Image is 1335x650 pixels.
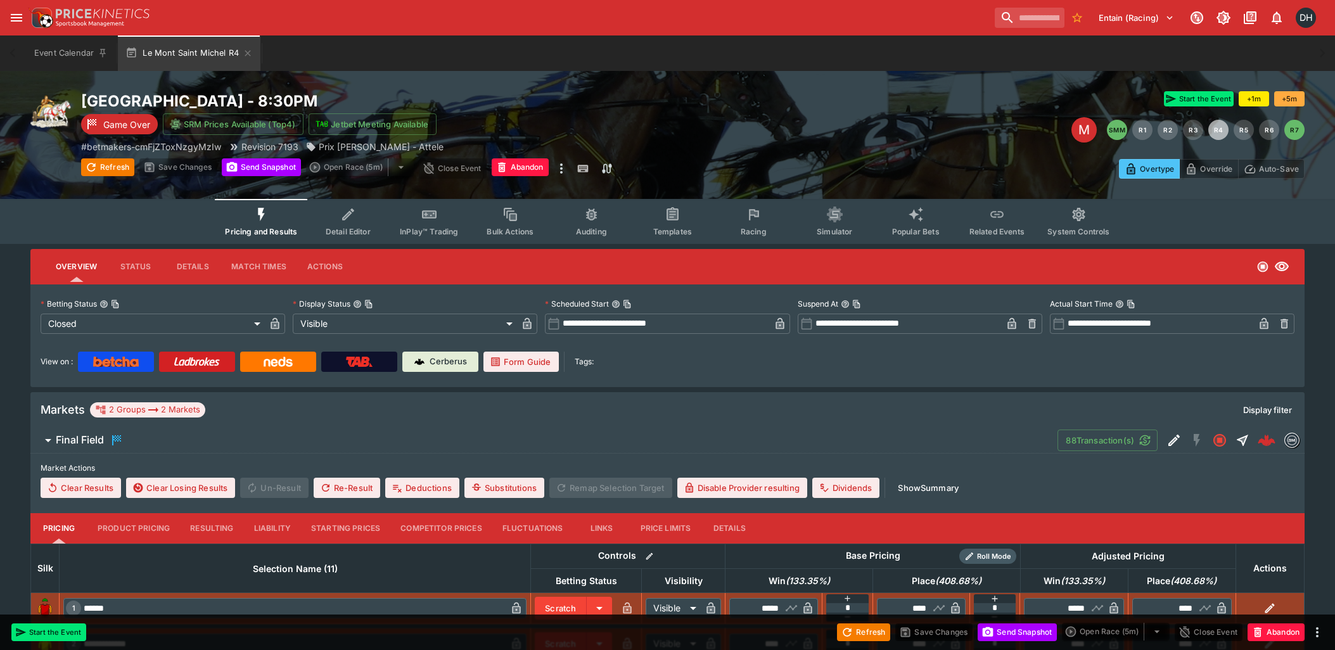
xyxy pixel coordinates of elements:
[611,300,620,309] button: Scheduled StartCopy To Clipboard
[545,298,609,309] p: Scheduled Start
[346,357,373,367] img: TabNZ
[430,355,467,368] p: Cerberus
[1020,544,1236,568] th: Adjusted Pricing
[1091,8,1182,28] button: Select Tenant
[573,513,630,544] button: Links
[402,352,478,372] a: Cerberus
[30,513,87,544] button: Pricing
[28,5,53,30] img: PriceKinetics Logo
[1050,298,1113,309] p: Actual Start Time
[1265,6,1288,29] button: Notifications
[1067,8,1087,28] button: No Bookmarks
[225,227,297,236] span: Pricing and Results
[264,357,292,367] img: Neds
[576,227,607,236] span: Auditing
[1239,6,1262,29] button: Documentation
[1285,433,1299,447] img: betmakers
[492,513,573,544] button: Fluctuations
[1236,400,1300,420] button: Display filter
[81,140,221,153] p: Copy To Clipboard
[492,160,549,173] span: Mark an event as closed and abandoned.
[41,478,121,498] button: Clear Results
[1236,544,1304,592] th: Actions
[56,9,150,18] img: PriceKinetics
[646,598,701,618] div: Visible
[1292,4,1320,32] button: David Howard
[1047,227,1109,236] span: System Controls
[623,300,632,309] button: Copy To Clipboard
[542,573,631,589] span: Betting Status
[293,314,517,334] div: Visible
[1259,162,1299,175] p: Auto-Save
[1170,573,1217,589] em: ( 408.68 %)
[1258,431,1275,449] div: 72ef50a6-25f3-4159-a545-649ba75dcf63
[301,513,390,544] button: Starting Prices
[314,478,380,498] span: Re-Result
[1115,300,1124,309] button: Actual Start TimeCopy To Clipboard
[959,549,1016,564] div: Show/hide Price Roll mode configuration.
[1185,429,1208,452] button: SGM Disabled
[531,544,725,568] th: Controls
[319,140,444,153] p: Prix [PERSON_NAME] - Attele
[5,6,28,29] button: open drawer
[93,357,139,367] img: Betcha
[1030,573,1119,589] span: Win(133.35%)
[107,252,164,282] button: Status
[1179,159,1238,179] button: Override
[575,352,594,372] label: Tags:
[1296,8,1316,28] div: David Howard
[554,158,569,179] button: more
[240,478,308,498] span: Un-Result
[99,300,108,309] button: Betting StatusCopy To Clipboard
[41,352,73,372] label: View on :
[837,623,890,641] button: Refresh
[30,91,71,132] img: harness_racing.png
[30,428,1057,453] button: Final Field
[841,548,905,564] div: Base Pricing
[31,544,60,592] th: Silk
[464,478,544,498] button: Substitutions
[1248,625,1305,637] span: Mark an event as closed and abandoned.
[221,252,297,282] button: Match Times
[1238,159,1305,179] button: Auto-Save
[41,402,85,417] h5: Markets
[41,459,1294,478] label: Market Actions
[892,227,940,236] span: Popular Bets
[1284,433,1300,448] div: betmakers
[81,158,134,176] button: Refresh
[1212,6,1235,29] button: Toggle light/dark mode
[222,158,301,176] button: Send Snapshot
[306,158,414,176] div: split button
[852,300,861,309] button: Copy To Clipboard
[972,551,1016,562] span: Roll Mode
[535,597,587,620] button: Scratch
[46,252,107,282] button: Overview
[1254,428,1279,453] a: 72ef50a6-25f3-4159-a545-649ba75dcf63
[1133,573,1230,589] span: Place(408.68%)
[215,199,1120,244] div: Event type filters
[1256,260,1269,273] svg: Closed
[1248,623,1305,641] button: Abandon
[1274,91,1305,106] button: +5m
[492,158,549,176] button: Abandon
[890,478,966,498] button: ShowSummary
[935,573,981,589] em: ( 408.68 %)
[1274,259,1289,274] svg: Visible
[70,604,78,613] span: 1
[969,227,1025,236] span: Related Events
[111,300,120,309] button: Copy To Clipboard
[293,298,350,309] p: Display Status
[1284,120,1305,140] button: R7
[239,561,352,577] span: Selection Name (11)
[390,513,492,544] button: Competitor Prices
[11,623,86,641] button: Start the Event
[651,573,717,589] span: Visibility
[1107,120,1305,140] nav: pagination navigation
[1061,573,1105,589] em: ( 133.35 %)
[978,623,1057,641] button: Send Snapshot
[81,91,693,111] h2: Copy To Clipboard
[126,478,235,498] button: Clear Losing Results
[326,227,371,236] span: Detail Editor
[1132,120,1153,140] button: R1
[798,298,838,309] p: Suspend At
